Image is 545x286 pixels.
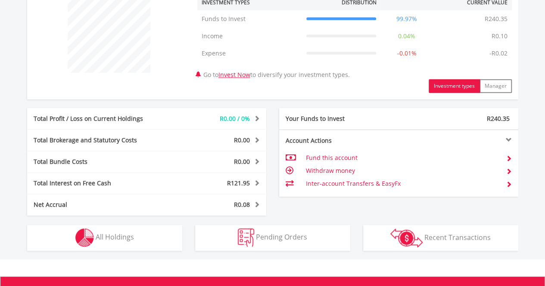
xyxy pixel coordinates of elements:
[227,179,250,187] span: R121.95
[279,136,399,145] div: Account Actions
[197,10,302,28] td: Funds to Invest
[234,157,250,166] span: R0.00
[27,225,182,251] button: All Holdings
[256,232,307,242] span: Pending Orders
[480,10,512,28] td: R240.35
[424,232,491,242] span: Recent Transactions
[27,157,167,166] div: Total Bundle Costs
[220,114,250,123] span: R0.00 / 0%
[380,10,433,28] td: 99.97%
[305,164,499,177] td: Withdraw money
[305,151,499,164] td: Fund this account
[27,114,167,123] div: Total Profit / Loss on Current Holdings
[234,200,250,209] span: R0.08
[75,228,94,247] img: holdings-wht.png
[480,79,512,93] button: Manager
[429,79,480,93] button: Investment types
[390,228,423,247] img: transactions-zar-wht.png
[487,114,510,123] span: R240.35
[197,45,302,62] td: Expense
[96,232,134,242] span: All Holdings
[305,177,499,190] td: Inter-account Transfers & EasyFx
[487,28,512,45] td: R0.10
[238,228,254,247] img: pending_instructions-wht.png
[27,136,167,145] div: Total Brokerage and Statutory Costs
[380,45,433,62] td: -0.01%
[27,179,167,188] div: Total Interest on Free Cash
[380,28,433,45] td: 0.04%
[27,200,167,209] div: Net Accrual
[195,225,350,251] button: Pending Orders
[197,28,302,45] td: Income
[279,114,399,123] div: Your Funds to Invest
[218,71,250,79] a: Invest Now
[363,225,518,251] button: Recent Transactions
[485,45,512,62] td: -R0.02
[234,136,250,144] span: R0.00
